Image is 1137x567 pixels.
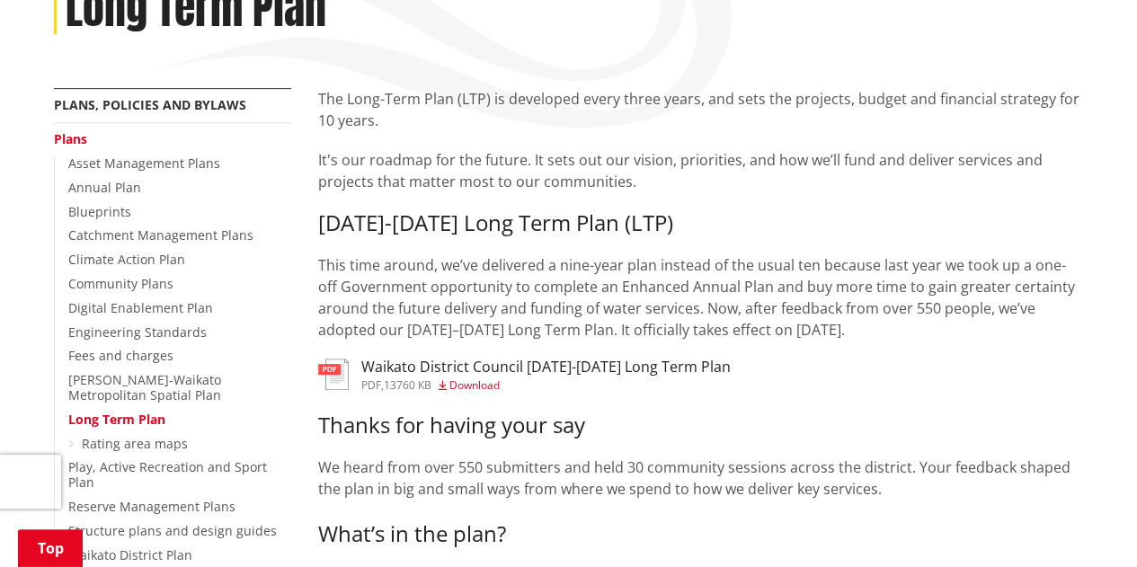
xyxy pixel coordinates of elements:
span: 13760 KB [384,377,431,393]
span: Download [449,377,500,393]
a: Waikato District Plan [68,546,192,563]
h3: [DATE]-[DATE] Long Term Plan (LTP) [318,210,1084,236]
a: Annual Plan [68,179,141,196]
a: Play, Active Recreation and Sport Plan [68,458,267,491]
h3: Thanks for having your say [318,412,1084,439]
a: [PERSON_NAME]-Waikato Metropolitan Spatial Plan [68,371,221,403]
a: Plans [54,130,87,147]
a: Top [18,529,83,567]
a: Climate Action Plan [68,251,185,268]
a: Engineering Standards [68,323,207,341]
h3: Waikato District Council [DATE]-[DATE] Long Term Plan [361,359,731,376]
p: This time around, we’ve delivered a nine-year plan instead of the usual ten because last year we ... [318,254,1084,341]
iframe: Messenger Launcher [1054,492,1119,556]
a: Long Term Plan [68,411,165,428]
span: pdf [361,377,381,393]
a: Asset Management Plans [68,155,220,172]
a: Catchment Management Plans [68,226,253,244]
span: We heard from over 550 submitters and held 30 community sessions across the district. Your feedba... [318,457,1070,499]
p: It's our roadmap for the future. It sets out our vision, priorities, and how we’ll fund and deliv... [318,149,1084,192]
div: , [361,380,731,391]
a: Fees and charges [68,347,173,364]
a: Digital Enablement Plan [68,299,213,316]
a: Blueprints [68,203,131,220]
a: Structure plans and design guides [68,522,277,539]
p: The Long-Term Plan (LTP) is developed every three years, and sets the projects, budget and financ... [318,88,1084,131]
a: Rating area maps [82,435,188,452]
a: Waikato District Council [DATE]-[DATE] Long Term Plan pdf,13760 KB Download [318,359,731,391]
img: document-pdf.svg [318,359,349,390]
a: Reserve Management Plans [68,498,235,515]
h3: What’s in the plan? [318,521,1084,547]
a: Community Plans [68,275,173,292]
a: Plans, policies and bylaws [54,96,246,113]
